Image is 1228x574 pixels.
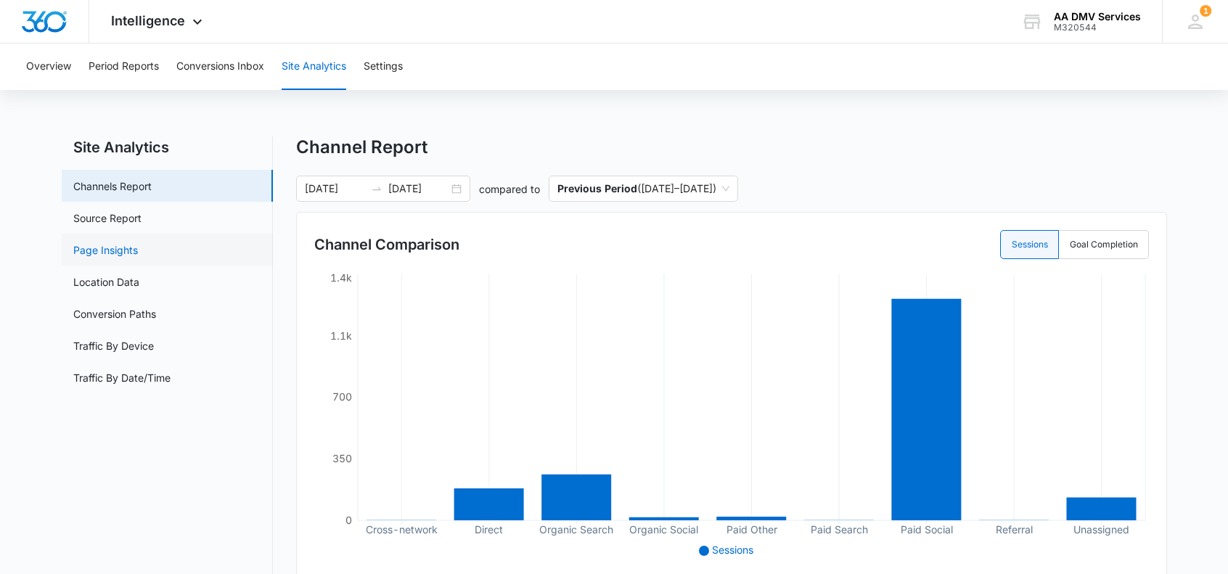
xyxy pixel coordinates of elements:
[73,306,156,321] a: Conversion Paths
[1200,5,1211,17] div: notifications count
[332,452,352,464] tspan: 350
[1073,523,1129,536] tspan: Unassigned
[330,271,352,284] tspan: 1.4k
[26,44,71,90] button: Overview
[73,242,138,258] a: Page Insights
[73,179,152,194] a: Channels Report
[475,523,503,536] tspan: Direct
[330,329,352,342] tspan: 1.1k
[1054,11,1141,22] div: account name
[296,136,427,158] h1: Channel Report
[995,523,1032,536] tspan: Referral
[557,176,729,201] span: ( [DATE] – [DATE] )
[111,13,185,28] span: Intelligence
[62,136,273,158] h2: Site Analytics
[89,44,159,90] button: Period Reports
[539,523,613,536] tspan: Organic Search
[1200,5,1211,17] span: 1
[371,183,382,194] span: to
[282,44,346,90] button: Site Analytics
[629,523,698,536] tspan: Organic Social
[1054,22,1141,33] div: account id
[1059,230,1149,259] label: Goal Completion
[557,182,637,194] p: Previous Period
[73,274,139,290] a: Location Data
[726,523,777,536] tspan: Paid Other
[345,514,352,526] tspan: 0
[332,390,352,403] tspan: 700
[810,523,867,536] tspan: Paid Search
[305,181,365,197] input: Start date
[900,523,952,536] tspan: Paid Social
[365,523,437,536] tspan: Cross-network
[712,544,753,556] span: Sessions
[73,338,154,353] a: Traffic By Device
[371,183,382,194] span: swap-right
[73,370,171,385] a: Traffic By Date/Time
[73,210,142,226] a: Source Report
[314,234,459,255] h3: Channel Comparison
[364,44,403,90] button: Settings
[388,181,449,197] input: End date
[479,181,540,197] p: compared to
[176,44,264,90] button: Conversions Inbox
[1000,230,1059,259] label: Sessions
